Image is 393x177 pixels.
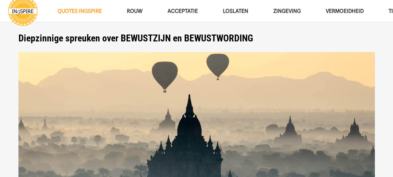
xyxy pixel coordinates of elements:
[168,8,198,14] span: Acceptatie
[313,3,376,19] a: VERMOEIDHEIDVERMOEIDHEID Menu
[127,8,143,14] span: ROUW
[114,3,155,19] a: ROUWROUW Menu
[326,8,364,14] span: VERMOEIDHEID
[273,8,301,14] span: Zingeving
[45,3,114,19] a: QUOTES INGSPIREQUOTES INGSPIRE Menu
[58,8,102,14] span: QUOTES INGSPIRE
[155,3,210,19] a: AcceptatieAcceptatie Menu
[261,3,313,19] a: ZingevingZingeving Menu
[210,3,261,19] a: LoslatenLoslaten Menu
[18,33,375,44] h1: Diepzinnige spreuken over BEWUSTZIJN en BEWUSTWORDING
[223,8,248,14] span: Loslaten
